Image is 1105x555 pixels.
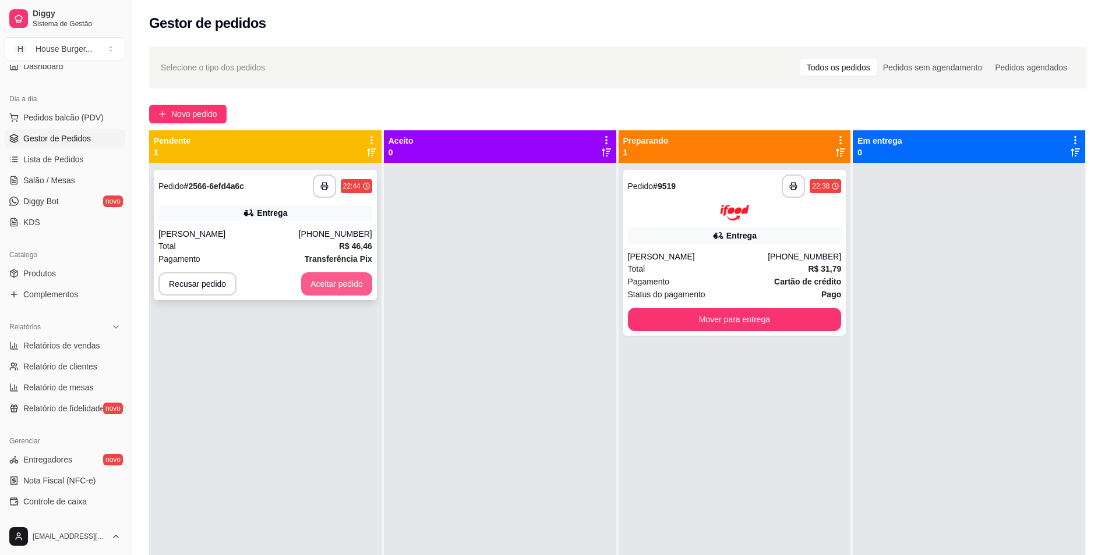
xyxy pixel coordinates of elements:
span: Relatório de fidelidade [23,403,104,414]
a: Gestor de Pedidos [5,129,125,148]
span: Entregadores [23,454,72,465]
div: Pedidos sem agendamento [877,59,989,76]
p: Preparando [623,135,669,147]
span: Gestor de Pedidos [23,133,91,144]
button: Aceitar pedido [301,272,372,296]
p: Em entrega [857,135,902,147]
div: Gerenciar [5,432,125,450]
span: Relatórios [9,322,41,332]
a: Diggy Botnovo [5,192,125,211]
span: Diggy [33,9,121,19]
div: Pedidos agendados [989,59,1074,76]
button: Recusar pedido [158,272,236,296]
span: Diggy Bot [23,195,59,207]
a: Dashboard [5,57,125,76]
a: Complementos [5,285,125,304]
button: [EMAIL_ADDRESS][DOMAIN_NAME] [5,522,125,550]
a: Entregadoresnovo [5,450,125,469]
div: House Burger ... [36,43,92,55]
button: Mover para entrega [628,308,842,331]
button: Novo pedido [149,105,227,123]
span: Pagamento [628,275,670,288]
div: Dia a dia [5,90,125,108]
p: 0 [857,147,902,158]
img: ifood [720,205,749,220]
span: Relatório de mesas [23,382,94,393]
a: Relatórios de vendas [5,336,125,355]
span: [EMAIL_ADDRESS][DOMAIN_NAME] [33,532,107,541]
p: Aceito [389,135,414,147]
div: [PHONE_NUMBER] [768,251,841,262]
a: Produtos [5,264,125,283]
span: Pedido [158,182,184,191]
p: Pendente [154,135,190,147]
strong: Transferência Pix [305,254,372,264]
a: DiggySistema de Gestão [5,5,125,33]
strong: Cartão de crédito [774,277,841,286]
div: [PERSON_NAME] [628,251,768,262]
a: Nota Fiscal (NFC-e) [5,471,125,490]
p: 1 [154,147,190,158]
span: Total [158,240,176,252]
span: plus [158,110,167,118]
span: Total [628,262,645,275]
strong: Pago [821,290,841,299]
p: 0 [389,147,414,158]
span: Relatórios de vendas [23,340,100,351]
div: Entrega [257,207,287,219]
span: Pagamento [158,252,200,265]
h2: Gestor de pedidos [149,14,266,33]
div: Todos os pedidos [800,59,877,76]
div: [PHONE_NUMBER] [299,228,372,240]
div: Catálogo [5,246,125,264]
a: Controle de caixa [5,492,125,511]
strong: # 2566-6efd4a6c [184,182,245,191]
span: KDS [23,216,40,228]
span: Nota Fiscal (NFC-e) [23,475,96,486]
span: Lista de Pedidos [23,154,84,165]
span: Pedidos balcão (PDV) [23,112,104,123]
a: Controle de fiado [5,513,125,532]
button: Pedidos balcão (PDV) [5,108,125,127]
strong: R$ 46,46 [339,241,372,251]
strong: R$ 31,79 [808,264,841,273]
span: Controle de caixa [23,496,87,507]
button: Select a team [5,37,125,61]
a: Salão / Mesas [5,171,125,190]
a: Relatório de clientes [5,357,125,376]
div: Entrega [726,230,757,241]
div: 22:44 [343,182,361,191]
span: Complementos [23,289,78,300]
span: Relatório de clientes [23,361,97,372]
span: H [15,43,26,55]
a: Lista de Pedidos [5,150,125,169]
a: Relatório de mesas [5,378,125,397]
p: 1 [623,147,669,158]
div: 22:38 [812,182,829,191]
span: Novo pedido [171,108,217,120]
span: Pedido [628,182,654,191]
div: [PERSON_NAME] [158,228,299,240]
span: Sistema de Gestão [33,19,121,29]
a: KDS [5,213,125,232]
span: Controle de fiado [23,517,86,528]
strong: # 9519 [653,182,676,191]
span: Selecione o tipo dos pedidos [161,61,265,74]
span: Status do pagamento [628,288,705,301]
span: Dashboard [23,61,63,72]
a: Relatório de fidelidadenovo [5,399,125,418]
span: Produtos [23,268,56,279]
span: Salão / Mesas [23,175,75,186]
